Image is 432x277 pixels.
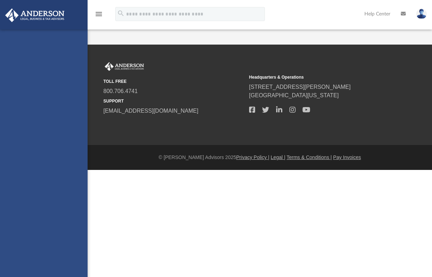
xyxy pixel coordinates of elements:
[249,74,390,80] small: Headquarters & Operations
[249,92,339,98] a: [GEOGRAPHIC_DATA][US_STATE]
[117,9,125,17] i: search
[103,108,198,114] a: [EMAIL_ADDRESS][DOMAIN_NAME]
[3,8,67,22] img: Anderson Advisors Platinum Portal
[103,78,244,85] small: TOLL FREE
[95,13,103,18] a: menu
[103,62,145,71] img: Anderson Advisors Platinum Portal
[271,154,286,160] a: Legal |
[249,84,351,90] a: [STREET_ADDRESS][PERSON_NAME]
[95,10,103,18] i: menu
[236,154,269,160] a: Privacy Policy |
[88,154,432,161] div: © [PERSON_NAME] Advisors 2025
[333,154,361,160] a: Pay Invoices
[103,88,138,94] a: 800.706.4741
[416,9,427,19] img: User Pic
[287,154,332,160] a: Terms & Conditions |
[103,98,244,104] small: SUPPORT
